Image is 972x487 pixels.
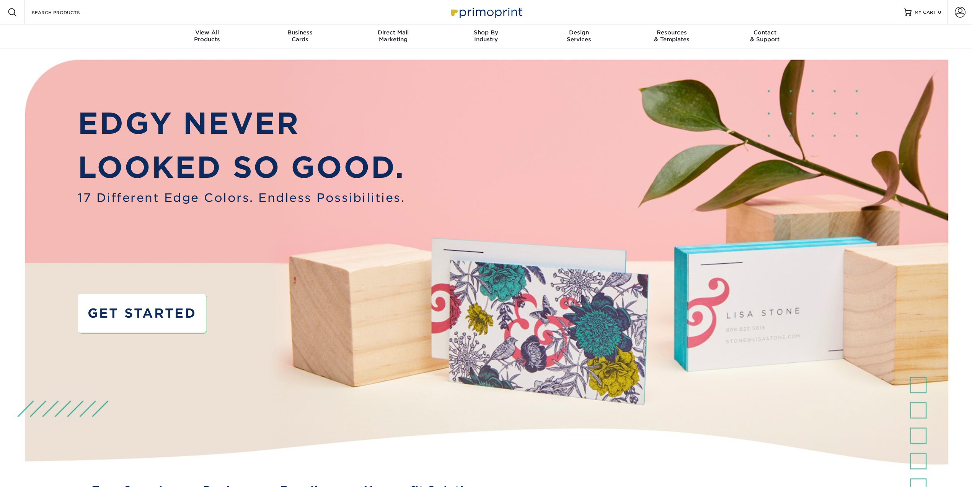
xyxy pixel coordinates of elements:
[254,29,347,36] span: Business
[161,29,254,36] span: View All
[532,29,625,36] span: Design
[78,294,206,332] a: GET STARTED
[161,24,254,49] a: View AllProducts
[440,29,533,43] div: Industry
[938,10,941,15] span: 0
[254,29,347,43] div: Cards
[347,29,440,43] div: Marketing
[625,29,718,36] span: Resources
[2,464,65,484] iframe: Google Customer Reviews
[440,29,533,36] span: Shop By
[78,189,405,207] span: 17 Different Edge Colors. Endless Possibilities.
[78,146,405,189] p: LOOKED SO GOOD.
[718,24,811,49] a: Contact& Support
[31,8,106,17] input: SEARCH PRODUCTS.....
[718,29,811,43] div: & Support
[78,102,405,145] p: EDGY NEVER
[254,24,347,49] a: BusinessCards
[625,24,718,49] a: Resources& Templates
[161,29,254,43] div: Products
[347,29,440,36] span: Direct Mail
[718,29,811,36] span: Contact
[532,24,625,49] a: DesignServices
[440,24,533,49] a: Shop ByIndustry
[915,9,936,16] span: MY CART
[347,24,440,49] a: Direct MailMarketing
[532,29,625,43] div: Services
[448,4,524,20] img: Primoprint
[625,29,718,43] div: & Templates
